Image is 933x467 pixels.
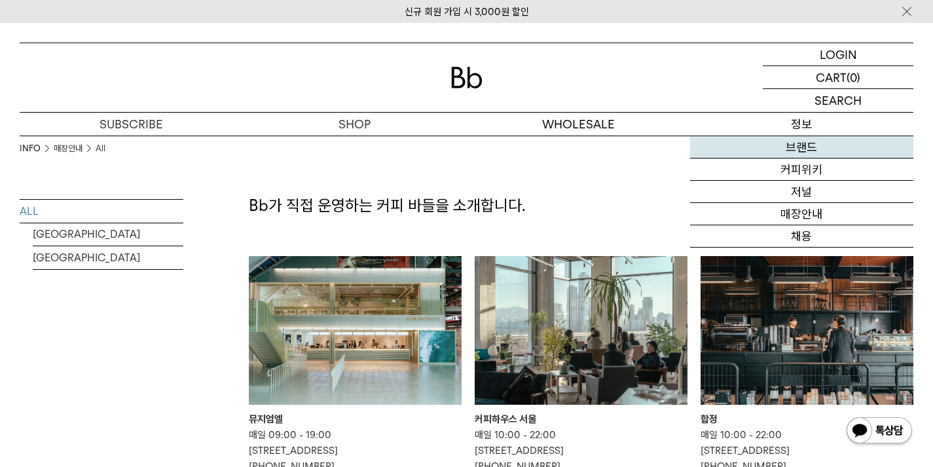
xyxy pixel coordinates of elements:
[243,113,466,136] a: SHOP
[690,181,913,203] a: 저널
[405,6,529,18] a: 신규 회원 가입 시 3,000원 할인
[847,66,860,88] p: (0)
[816,66,847,88] p: CART
[96,142,105,155] a: All
[249,195,913,217] p: Bb가 직접 운영하는 커피 바들을 소개합니다.
[451,67,483,88] img: 로고
[820,43,857,65] p: LOGIN
[33,246,183,269] a: [GEOGRAPHIC_DATA]
[20,200,183,223] a: ALL
[33,223,183,246] a: [GEOGRAPHIC_DATA]
[845,416,913,447] img: 카카오톡 채널 1:1 채팅 버튼
[690,225,913,248] a: 채용
[690,113,913,136] p: 정보
[690,203,913,225] a: 매장안내
[467,113,690,136] p: WHOLESALE
[763,43,913,66] a: LOGIN
[54,142,82,155] a: 매장안내
[814,89,862,112] p: SEARCH
[475,256,687,405] img: 커피하우스 서울
[763,66,913,89] a: CART (0)
[475,411,687,427] div: 커피하우스 서울
[690,136,913,159] a: 브랜드
[701,256,913,405] img: 합정
[249,256,462,405] img: 뮤지엄엘
[20,113,243,136] a: SUBSCRIBE
[690,159,913,181] a: 커피위키
[20,142,54,155] li: INFO
[249,411,462,427] div: 뮤지엄엘
[701,411,913,427] div: 합정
